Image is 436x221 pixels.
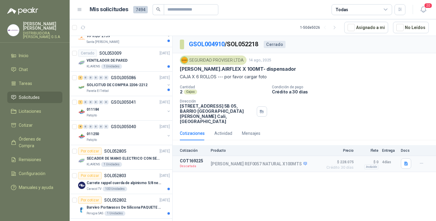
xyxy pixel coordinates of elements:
p: 99-RQG-2159 [87,33,110,39]
p: SOLICITUD DE COMPRA 2206-2212 [87,82,147,88]
p: Cotización [180,148,207,153]
div: Todas [335,6,348,13]
div: 0 [83,100,88,104]
span: Manuales y ayuda [19,184,53,191]
div: Cotizaciones [180,130,205,137]
a: Por cotizarSOL052805[DATE] Company LogoSECADOR DE MANO ELECTRICO CON SENSORKLARENS1 Unidades [70,145,172,170]
p: Dirección [180,99,254,103]
span: Órdenes de Compra [19,136,57,149]
p: [DATE] [160,124,170,130]
div: 0 [99,100,103,104]
div: Actividad [214,130,232,137]
button: Asignado a mi [344,22,388,33]
span: Configuración [19,170,45,177]
div: Por cotizar [78,172,102,179]
a: 8 0 0 0 0 0 GSOL005040[DATE] Company Logo011250Patojito [78,123,171,142]
a: Inicio [7,50,62,61]
div: 0 [104,125,108,129]
a: GSOL004910 [189,41,225,48]
p: [DATE] [160,173,170,179]
p: SECADOR DE MANO ELECTRICO CON SENSOR [87,156,162,161]
div: 8 [78,125,83,129]
div: 0 [83,76,88,80]
img: Company Logo [8,24,19,36]
p: 011184 [87,107,99,112]
img: Company Logo [78,206,85,213]
div: 0 [104,100,108,104]
p: [STREET_ADDRESS] 5B 05, BARRIO [GEOGRAPHIC_DATA][PERSON_NAME] Cali , [GEOGRAPHIC_DATA] [180,103,254,124]
img: Company Logo [78,182,85,189]
span: Chat [19,66,28,73]
div: 0 [94,125,98,129]
p: DISTRIBUIDORA [PERSON_NAME] G S.A [23,31,62,39]
p: Patojito [87,113,97,118]
p: [DATE] [160,99,170,105]
p: Patojito [87,138,97,142]
p: Producto [211,148,320,153]
p: KLARENS [87,64,100,69]
p: Carrete rappel cuerda de alpinismo 5/8 negra 16mm [87,180,162,186]
p: SOL052802 [104,198,126,202]
p: CAJA X 6 ROLLOS --- por favor cargar foto [180,73,429,80]
a: Remisiones [7,154,62,165]
div: 0 [83,125,88,129]
div: Cerrado [264,41,286,48]
a: Tareas [7,78,62,89]
img: Company Logo [78,133,85,140]
p: [DATE] [160,50,170,56]
img: Logo peakr [7,7,38,15]
p: [DATE] [160,148,170,154]
div: 0 [99,125,103,129]
a: 3 0 0 0 0 0 GSOL005086[DATE] Company LogoSOLICITUD DE COMPRA 2206-2212Panela El Trébol [78,74,171,93]
div: 0 [99,76,103,80]
img: Company Logo [78,84,85,91]
p: Barvivo Portavasos De Silicona PAQUETE 6 Unidades Negro Con Soporte Antideslizantes [87,205,162,210]
p: SOL052805 [104,149,126,153]
div: Mensajes [242,130,260,137]
p: SOL052803 [104,174,126,178]
div: 0 [94,76,98,80]
p: Cantidad [180,85,267,89]
span: $ 228.075 [323,158,354,166]
span: Crédito 30 días [323,166,354,169]
a: Configuración [7,168,62,179]
a: Licitaciones [7,106,62,117]
div: 0 [88,100,93,104]
div: Por cotizar [78,197,102,204]
p: COT169225 [180,158,207,163]
div: Incluido [364,164,378,169]
p: [DATE] [160,75,170,81]
button: No Leídos [393,22,429,33]
a: Chat [7,64,62,75]
div: Cajas [184,89,197,94]
span: Remisiones [19,156,41,163]
p: SOL053009 [99,51,121,55]
div: 100 Unidades [103,187,127,191]
p: Santa [PERSON_NAME] [87,40,119,44]
p: Flete [357,148,378,153]
span: Solicitudes [19,94,40,101]
p: GSOL005040 [111,125,136,129]
img: Company Logo [181,57,188,63]
span: search [156,7,160,11]
a: Solicitudes [7,92,62,103]
button: 20 [418,4,429,15]
p: Caracol TV [87,187,101,191]
span: Cotizar [19,122,33,128]
div: 0 [94,100,98,104]
p: / SOL052218 [189,40,259,49]
p: GSOL005041 [111,100,136,104]
p: 14 ago, 2025 [249,57,271,63]
span: 20 [424,3,432,8]
span: 7494 [133,6,148,13]
p: GSOL005086 [111,76,136,80]
div: Por cotizar [78,148,102,155]
p: 4 días [382,158,397,166]
div: 1 Unidades [104,211,125,216]
p: Panela El Trébol [87,89,109,93]
p: [PERSON_NAME].AIRFLEX X 100MT- dispensador [180,66,296,72]
p: VENTILADOR DE PARED [87,58,127,63]
p: 2 [180,89,183,94]
p: Perugia SAS [87,211,103,216]
p: Crédito a 30 días [272,89,434,94]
